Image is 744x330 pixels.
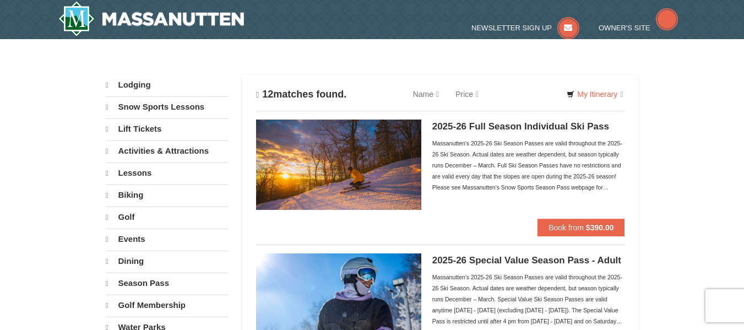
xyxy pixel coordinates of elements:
a: Snow Sports Lessons [106,96,229,117]
a: Owner's Site [599,24,678,32]
h5: 2025-26 Special Value Season Pass - Adult [432,255,625,266]
a: Activities & Attractions [106,140,229,161]
button: Book from $390.00 [537,219,624,236]
div: Massanutten's 2025-26 Ski Season Passes are valid throughout the 2025-26 Ski Season. Actual dates... [432,272,625,327]
a: Season Pass [106,273,229,294]
a: Newsletter Sign Up [471,24,579,32]
a: Golf [106,207,229,228]
a: Golf Membership [106,295,229,316]
a: Biking [106,185,229,205]
a: Lift Tickets [106,118,229,139]
a: Name [405,83,447,105]
a: Price [447,83,487,105]
h5: 2025-26 Full Season Individual Ski Pass [432,121,625,132]
img: 6619937-208-2295c65e.jpg [256,120,421,210]
a: Lodging [106,75,229,95]
div: Massanutten's 2025-26 Ski Season Passes are valid throughout the 2025-26 Ski Season. Actual dates... [432,138,625,193]
a: Events [106,229,229,250]
span: Owner's Site [599,24,650,32]
img: Massanutten Resort Logo [58,1,245,36]
a: My Itinerary [560,86,630,102]
a: Dining [106,251,229,272]
span: Newsletter Sign Up [471,24,552,32]
a: Lessons [106,163,229,183]
a: Massanutten Resort [58,1,245,36]
strong: $390.00 [586,223,614,232]
span: Book from [549,223,584,232]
